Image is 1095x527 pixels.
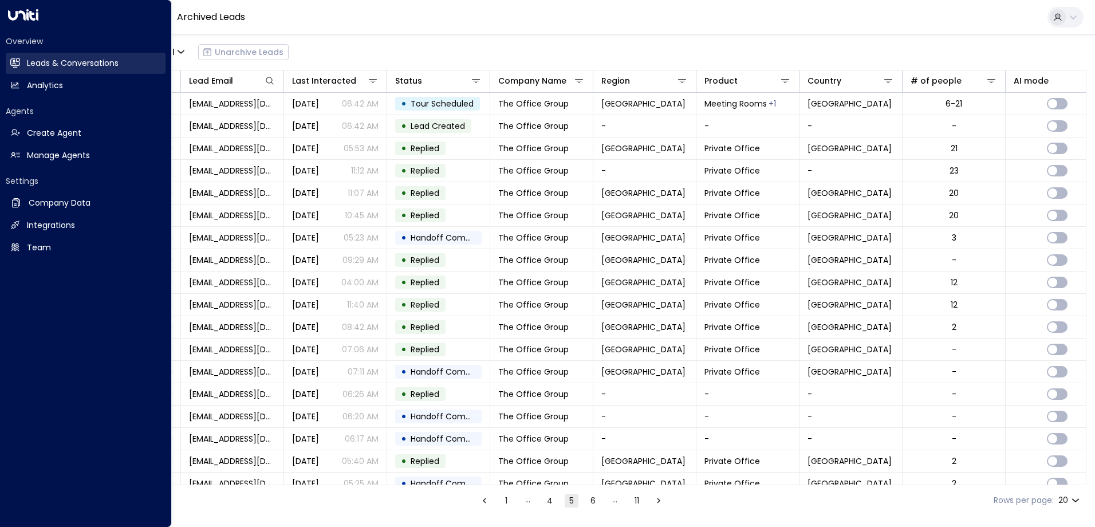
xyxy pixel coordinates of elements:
div: … [608,494,622,508]
span: Ranjit.Brainch@theofficegroup.com [189,98,275,109]
a: Integrations [6,215,166,236]
span: Jul 22, 2025 [292,254,319,266]
div: - [952,366,956,377]
nav: pagination navigation [477,493,666,508]
span: United Kingdom [808,344,892,355]
span: Ranjit.Brainch@theofficegroup.com [189,366,275,377]
span: London [601,143,686,154]
span: Ranjit.Brainch@theofficegroup.com [189,232,275,243]
div: Private Office [769,98,776,109]
span: London [601,254,686,266]
span: London [601,210,686,221]
h2: Create Agent [27,127,81,139]
span: The Office Group [498,98,569,109]
span: Replied [411,187,439,199]
span: Private Office [704,143,760,154]
div: • [401,429,407,449]
h2: Company Data [29,197,90,209]
div: … [521,494,535,508]
button: Go to next page [652,494,665,508]
span: Jul 16, 2025 [292,478,319,489]
span: United Kingdom [808,478,892,489]
p: 06:42 AM [342,98,379,109]
div: • [401,362,407,382]
div: 2 [952,478,956,489]
span: Jul 23, 2025 [292,232,319,243]
div: • [401,451,407,471]
p: 11:07 AM [348,187,379,199]
span: London [601,98,686,109]
span: Handoff Completed [411,478,491,489]
p: 05:53 AM [344,143,379,154]
span: Replied [411,143,439,154]
span: Private Office [704,366,760,377]
div: - [952,254,956,266]
td: - [593,406,696,427]
span: Ranjit.Brainch@theofficegroup.com [189,344,275,355]
span: Replied [411,210,439,221]
span: United Kingdom [808,143,892,154]
div: 20 [949,210,959,221]
span: Private Office [704,299,760,310]
p: 06:20 AM [342,411,379,422]
h2: Integrations [27,219,75,231]
p: 06:17 AM [345,433,379,445]
div: - [952,411,956,422]
div: Last Interacted [292,74,379,88]
button: Go to page 6 [586,494,600,508]
div: - [952,388,956,400]
div: 20 [1058,492,1082,509]
div: 12 [951,299,958,310]
td: - [696,115,799,137]
button: Go to page 4 [543,494,557,508]
td: - [696,428,799,450]
span: Ranjit.Brainch@theofficegroup.com [189,388,275,400]
div: 3 [952,232,956,243]
td: - [696,383,799,405]
span: Jul 28, 2025 [292,98,319,109]
span: Ranjit.Brainch@theofficegroup.com [189,277,275,288]
span: Handoff Completed [411,433,491,445]
span: The Office Group [498,143,569,154]
span: London [601,366,686,377]
span: Jul 23, 2025 [292,165,319,176]
span: The Office Group [498,254,569,266]
div: • [401,295,407,314]
td: - [593,115,696,137]
a: Manage Agents [6,145,166,166]
td: - [799,383,903,405]
span: Jul 23, 2025 [292,210,319,221]
td: - [593,428,696,450]
div: • [401,161,407,180]
td: - [799,160,903,182]
span: United Kingdom [808,210,892,221]
span: Ranjit.Brainch@theofficegroup.com [189,455,275,467]
span: The Office Group [498,187,569,199]
span: The Office Group [498,277,569,288]
div: AI mode [1014,74,1049,88]
p: 04:00 AM [341,277,379,288]
span: Replied [411,254,439,266]
td: - [696,406,799,427]
span: Private Office [704,254,760,266]
a: Analytics [6,75,166,96]
td: - [799,428,903,450]
span: Private Office [704,187,760,199]
span: Private Office [704,344,760,355]
span: London [601,478,686,489]
div: - [952,120,956,132]
span: Jul 16, 2025 [292,455,319,467]
button: Go to page 11 [630,494,644,508]
div: • [401,183,407,203]
div: • [401,228,407,247]
span: Replied [411,299,439,310]
p: 07:06 AM [342,344,379,355]
span: Jul 22, 2025 [292,277,319,288]
span: The Office Group [498,232,569,243]
span: Jul 16, 2025 [292,411,319,422]
span: Handoff Completed [411,232,491,243]
div: • [401,273,407,292]
span: Meeting Rooms [704,98,767,109]
span: United Kingdom [808,455,892,467]
p: 05:25 AM [344,478,379,489]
